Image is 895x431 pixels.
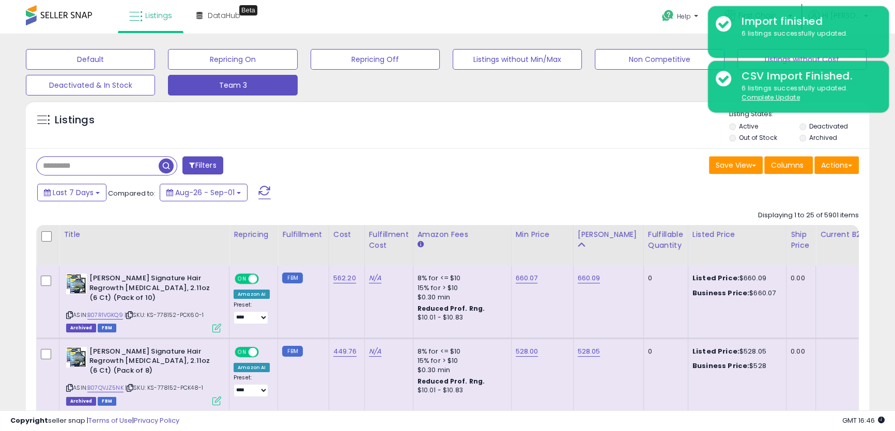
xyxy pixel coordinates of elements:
[764,156,813,174] button: Columns
[809,133,837,142] label: Archived
[55,113,95,127] h5: Listings
[578,346,600,357] a: 528.05
[282,346,302,357] small: FBM
[791,347,808,356] div: 0.00
[239,5,257,15] div: Tooltip anchor
[809,122,848,131] label: Deactivated
[516,229,569,240] div: Min Price
[692,289,778,298] div: $660.07
[369,346,381,357] a: N/A
[648,274,680,283] div: 0
[418,386,503,395] div: $10.01 - $10.83
[595,49,724,70] button: Non Competitive
[333,273,356,283] a: 562.20
[89,347,215,378] b: [PERSON_NAME] Signature Hair Regrowth [MEDICAL_DATA], 2.11oz (6 Ct) (Pack of 8)
[98,397,116,406] span: FBM
[692,273,739,283] b: Listed Price:
[734,14,881,29] div: Import finished
[125,384,203,392] span: | SKU: KS-778152-PCK48-1
[692,274,778,283] div: $660.09
[739,133,777,142] label: Out of Stock
[692,346,739,356] b: Listed Price:
[88,416,132,425] a: Terms of Use
[369,229,409,251] div: Fulfillment Cost
[282,229,324,240] div: Fulfillment
[134,416,179,425] a: Privacy Policy
[208,10,240,21] span: DataHub
[692,288,749,298] b: Business Price:
[771,160,804,170] span: Columns
[654,2,708,34] a: Help
[66,397,96,406] span: Listings that have been deleted from Seller Central
[418,347,503,356] div: 8% for <= $10
[692,361,778,371] div: $528
[709,156,763,174] button: Save View
[418,274,503,283] div: 8% for <= $10
[37,184,106,201] button: Last 7 Days
[418,304,485,313] b: Reduced Prof. Rng.
[737,49,867,70] button: Listings without Cost
[160,184,248,201] button: Aug-26 - Sep-01
[257,275,274,283] span: OFF
[516,346,538,357] a: 528.00
[333,346,357,357] a: 449.76
[418,293,503,302] div: $0.30 min
[10,416,179,426] div: seller snap | |
[648,347,680,356] div: 0
[87,384,124,392] a: B07QVJZ5NK
[53,187,94,198] span: Last 7 Days
[236,275,249,283] span: ON
[168,49,297,70] button: Repricing On
[168,75,297,95] button: Team 3
[66,274,221,331] div: ASIN:
[257,347,274,356] span: OFF
[578,273,600,283] a: 660.09
[418,283,503,293] div: 15% for > $10
[661,9,674,22] i: Get Help
[739,122,758,131] label: Active
[333,229,360,240] div: Cost
[234,363,270,372] div: Amazon AI
[677,12,691,21] span: Help
[418,365,503,375] div: $0.30 min
[418,356,503,365] div: 15% for > $10
[145,10,172,21] span: Listings
[369,273,381,283] a: N/A
[311,49,440,70] button: Repricing Off
[734,29,881,39] div: 6 listings successfully updated.
[234,229,273,240] div: Repricing
[236,347,249,356] span: ON
[814,156,859,174] button: Actions
[734,84,881,103] div: 6 listings successfully updated.
[125,311,204,319] span: | SKU: KS-778152-PCK60-1
[108,188,156,198] span: Compared to:
[729,109,869,119] p: Listing States:
[742,93,800,102] u: Complete Update
[842,416,885,425] span: 2025-09-9 16:46 GMT
[418,377,485,386] b: Reduced Prof. Rng.
[692,361,749,371] b: Business Price:
[234,290,270,299] div: Amazon AI
[418,240,424,249] small: Amazon Fees.
[692,229,782,240] div: Listed Price
[10,416,48,425] strong: Copyright
[791,229,811,251] div: Ship Price
[66,347,87,368] img: 51NnbmSVkYL._SL40_.jpg
[64,229,225,240] div: Title
[26,75,155,95] button: Deactivated & In Stock
[98,324,116,332] span: FBM
[234,301,270,325] div: Preset:
[66,347,221,404] div: ASIN:
[175,187,235,198] span: Aug-26 - Sep-01
[791,274,808,283] div: 0.00
[89,274,215,305] b: [PERSON_NAME] Signature Hair Regrowth [MEDICAL_DATA], 2.11oz (6 Ct) (Pack of 10)
[648,229,684,251] div: Fulfillable Quantity
[282,273,302,283] small: FBM
[418,313,503,322] div: $10.01 - $10.83
[516,273,538,283] a: 660.07
[234,374,270,397] div: Preset:
[578,229,639,240] div: [PERSON_NAME]
[66,274,87,294] img: 51NnbmSVkYL._SL40_.jpg
[758,211,859,220] div: Displaying 1 to 25 of 5901 items
[87,311,123,320] a: B07R1VGKQ9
